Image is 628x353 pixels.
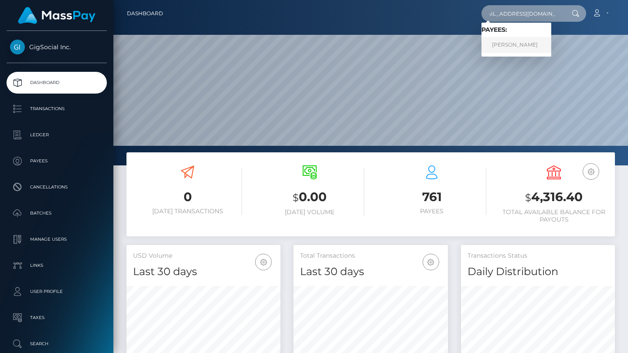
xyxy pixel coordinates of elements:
[468,252,608,260] h5: Transactions Status
[377,188,486,205] h3: 761
[10,259,103,272] p: Links
[10,155,103,168] p: Payees
[499,208,608,223] h6: Total Available Balance for Payouts
[133,188,242,205] h3: 0
[468,264,608,279] h4: Daily Distribution
[7,202,107,224] a: Batches
[481,5,563,22] input: Search...
[7,307,107,329] a: Taxes
[300,252,441,260] h5: Total Transactions
[10,285,103,298] p: User Profile
[7,150,107,172] a: Payees
[300,264,441,279] h4: Last 30 days
[255,188,364,206] h3: 0.00
[7,281,107,303] a: User Profile
[10,40,25,54] img: GigSocial Inc.
[7,72,107,94] a: Dashboard
[7,43,107,51] span: GigSocial Inc.
[7,98,107,120] a: Transactions
[481,26,551,34] h6: Payees:
[10,76,103,89] p: Dashboard
[499,188,608,206] h3: 4,316.40
[481,37,551,53] a: [PERSON_NAME]
[10,233,103,246] p: Manage Users
[7,176,107,198] a: Cancellations
[10,337,103,350] p: Search
[7,124,107,146] a: Ledger
[255,208,364,216] h6: [DATE] Volume
[133,252,274,260] h5: USD Volume
[377,208,486,215] h6: Payees
[10,181,103,194] p: Cancellations
[133,264,274,279] h4: Last 30 days
[10,128,103,141] p: Ledger
[133,208,242,215] h6: [DATE] Transactions
[10,311,103,324] p: Taxes
[7,255,107,276] a: Links
[10,207,103,220] p: Batches
[18,7,96,24] img: MassPay Logo
[127,4,163,23] a: Dashboard
[525,192,531,204] small: $
[10,102,103,115] p: Transactions
[293,192,299,204] small: $
[7,229,107,250] a: Manage Users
